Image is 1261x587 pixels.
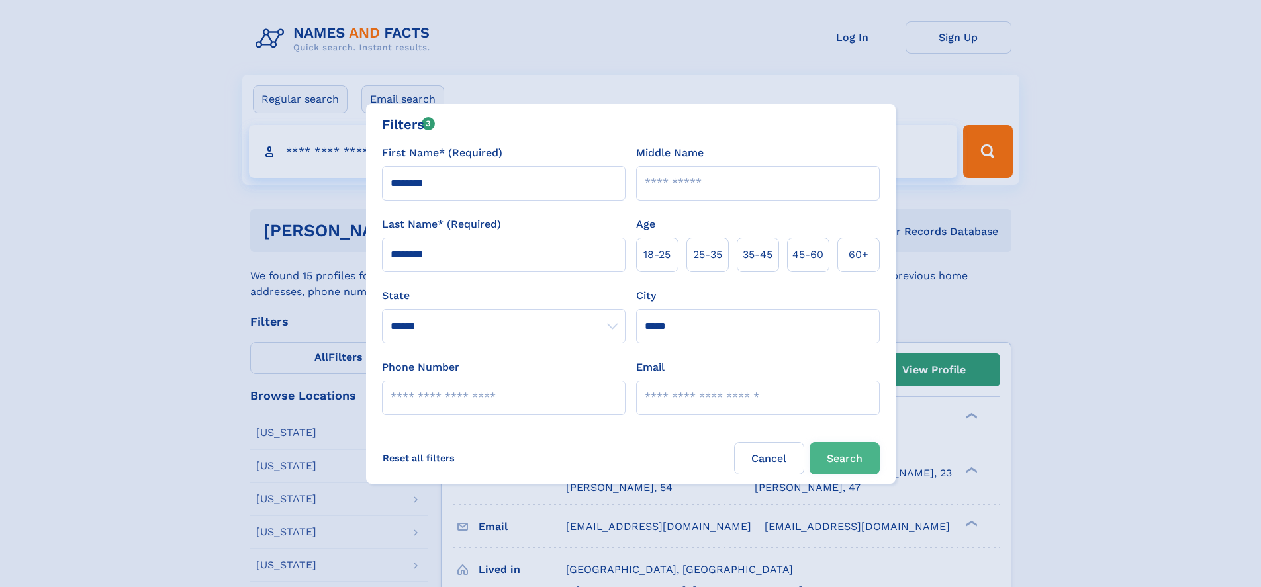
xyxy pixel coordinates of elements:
[382,145,502,161] label: First Name* (Required)
[382,216,501,232] label: Last Name* (Required)
[636,145,704,161] label: Middle Name
[792,247,823,263] span: 45‑60
[734,442,804,474] label: Cancel
[636,359,665,375] label: Email
[810,442,880,474] button: Search
[643,247,671,263] span: 18‑25
[382,114,436,134] div: Filters
[382,288,626,304] label: State
[743,247,772,263] span: 35‑45
[636,288,656,304] label: City
[636,216,655,232] label: Age
[849,247,868,263] span: 60+
[374,442,463,474] label: Reset all filters
[382,359,459,375] label: Phone Number
[693,247,722,263] span: 25‑35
